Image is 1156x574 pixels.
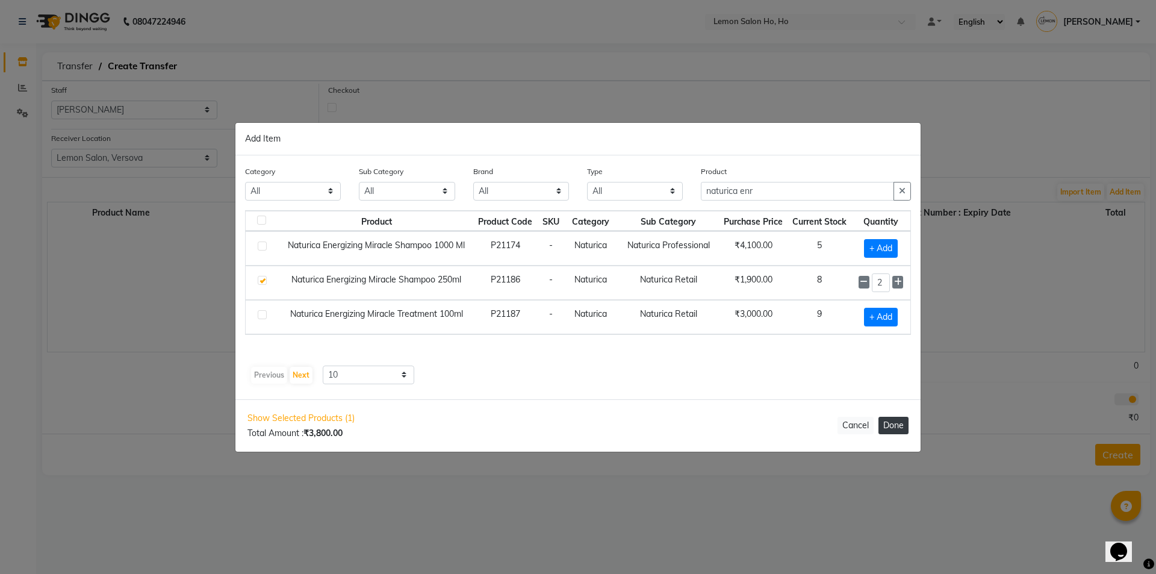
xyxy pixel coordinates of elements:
td: - [537,231,564,266]
label: Brand [473,166,493,177]
td: P21174 [473,231,537,266]
b: ₹3,800.00 [303,428,343,438]
td: P21186 [473,266,537,300]
td: ₹3,000.00 [719,300,788,334]
label: Product [701,166,727,177]
span: + Add [864,308,898,326]
th: Category [564,211,617,231]
th: Sub Category [618,211,719,231]
th: SKU [537,211,564,231]
label: Type [587,166,603,177]
th: Current Stock [788,211,851,231]
span: Purchase Price [724,216,783,227]
th: Quantity [851,211,910,231]
span: Total Amount : [247,428,343,438]
label: Sub Category [359,166,403,177]
button: Done [878,417,909,434]
th: Product Code [473,211,537,231]
td: 5 [788,231,851,266]
td: Naturica Retail [618,266,719,300]
td: Naturica [564,266,617,300]
button: Cancel [837,417,874,434]
td: - [537,266,564,300]
td: Naturica [564,300,617,334]
button: Next [290,367,312,384]
td: Naturica Energizing Miracle Treatment 100ml [279,300,473,334]
td: 9 [788,300,851,334]
label: Category [245,166,275,177]
td: Naturica Energizing Miracle Shampoo 250ml [279,266,473,300]
td: Naturica [564,231,617,266]
div: Add Item [235,123,921,155]
td: Naturica Energizing Miracle Shampoo 1000 Ml [279,231,473,266]
td: 8 [788,266,851,300]
span: + Add [864,239,898,258]
iframe: chat widget [1105,526,1144,562]
input: Search or Scan Product [701,182,894,201]
td: ₹1,900.00 [719,266,788,300]
td: ₹4,100.00 [719,231,788,266]
td: Naturica Retail [618,300,719,334]
td: Naturica Professional [618,231,719,266]
span: Show Selected Products (1) [247,412,355,425]
th: Product [279,211,473,231]
td: P21187 [473,300,537,334]
td: - [537,300,564,334]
